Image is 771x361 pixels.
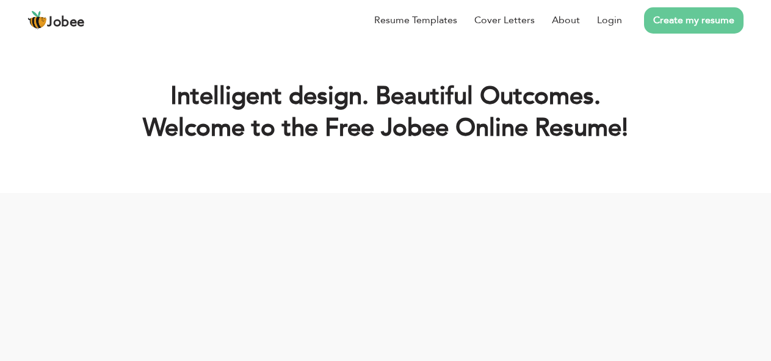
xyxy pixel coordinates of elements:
a: About [552,13,580,27]
a: Resume Templates [374,13,457,27]
a: Create my resume [644,7,744,34]
h1: Intelligent design. Beautiful Outcomes. Welcome to the Free Jobee Online Resume! [29,81,742,144]
a: Jobee [27,10,85,30]
img: jobee.io [27,10,47,30]
span: Jobee [47,16,85,29]
a: Login [597,13,622,27]
a: Cover Letters [474,13,535,27]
